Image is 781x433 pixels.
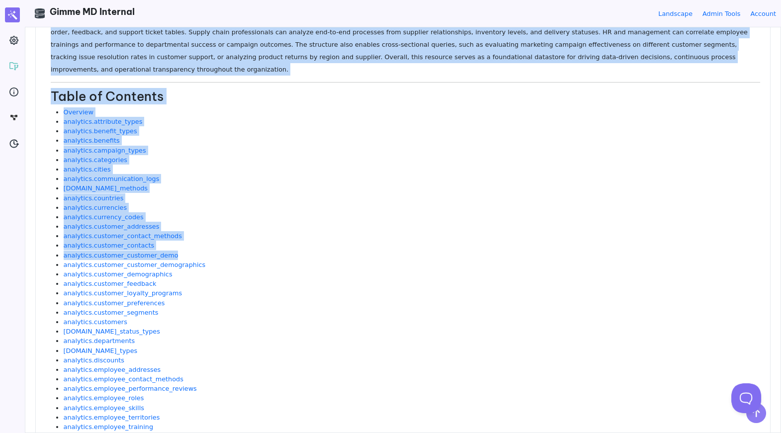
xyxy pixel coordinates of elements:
[64,394,144,402] a: analytics.employee_roles
[50,6,135,17] span: Gimme MD Internal
[51,13,760,76] p: The interrelated nature of these datasets offers powerful analysis and reporting capabilities. Fo...
[64,423,153,431] a: analytics.employee_training
[750,9,776,18] a: Account
[64,347,138,354] a: [DOMAIN_NAME]_types
[64,232,182,240] a: analytics.customer_contact_methods
[64,404,144,412] a: analytics.employee_skills
[64,108,93,116] a: Overview
[64,318,127,326] a: analytics.customers
[51,89,760,104] h2: Table of Contents
[64,270,173,278] a: analytics.customer_demographics
[64,137,120,144] a: analytics.benefits
[702,9,740,18] a: Admin Tools
[64,280,157,287] a: analytics.customer_feedback
[64,166,111,173] a: analytics.cities
[64,194,124,202] a: analytics.countries
[64,366,161,373] a: analytics.employee_addresses
[64,156,127,164] a: analytics.categories
[64,309,159,316] a: analytics.customer_segments
[64,337,135,345] a: analytics.departments
[731,383,761,413] iframe: Toggle Customer Support
[64,184,148,192] a: [DOMAIN_NAME]_methods
[64,414,160,421] a: analytics.employee_territories
[64,356,124,364] a: analytics.discounts
[64,118,143,125] a: analytics.attribute_types
[658,9,693,18] a: Landscape
[64,147,146,154] a: analytics.campaign_types
[64,328,160,335] a: [DOMAIN_NAME]_status_types
[64,204,127,211] a: analytics.currencies
[64,213,144,221] a: analytics.currency_codes
[64,289,182,297] a: analytics.customer_loyalty_programs
[64,261,206,268] a: analytics.customer_customer_demographics
[64,252,178,259] a: analytics.customer_customer_demo
[64,175,160,182] a: analytics.communication_logs
[64,242,154,249] a: analytics.customer_contacts
[5,7,20,22] img: Magic Data logo
[64,385,197,392] a: analytics.employee_performance_reviews
[64,127,137,135] a: analytics.benefit_types
[64,223,160,230] a: analytics.customer_addresses
[64,299,165,307] a: analytics.customer_preferences
[64,375,183,383] a: analytics.employee_contact_methods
